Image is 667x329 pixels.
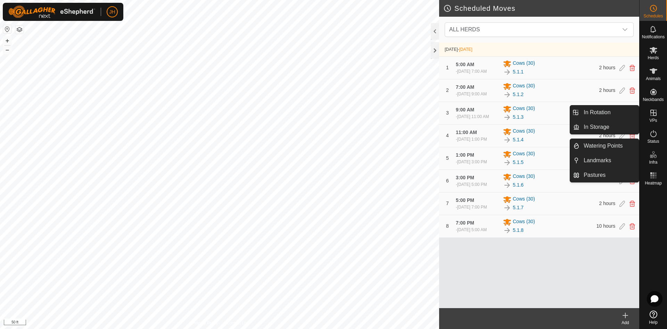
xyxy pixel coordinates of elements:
[446,110,449,116] span: 3
[457,114,489,119] span: [DATE] 11:00 AM
[458,47,472,52] span: -
[570,168,639,182] li: Pastures
[446,23,618,37] span: ALL HERDS
[109,8,115,16] span: JH
[570,105,639,119] li: In Rotation
[456,197,474,203] span: 5:00 PM
[611,320,639,326] div: Add
[513,181,524,189] a: 5.1.6
[456,175,474,180] span: 3:00 PM
[459,47,472,52] span: [DATE]
[456,130,477,135] span: 11:00 AM
[513,150,535,158] span: Cows (30)
[584,171,606,179] span: Pastures
[503,136,511,144] img: To
[456,136,487,142] div: -
[503,181,511,189] img: To
[446,178,449,183] span: 6
[579,168,639,182] a: Pastures
[570,139,639,153] li: Watering Points
[456,227,487,233] div: -
[599,65,616,70] span: 2 hours
[8,6,95,18] img: Gallagher Logo
[457,227,487,232] span: [DATE] 5:00 AM
[503,158,511,167] img: To
[513,68,524,76] a: 5.1.1
[513,218,535,226] span: Cows (30)
[599,87,616,93] span: 2 hours
[513,105,535,113] span: Cows (30)
[445,47,458,52] span: [DATE]
[647,139,659,143] span: Status
[457,137,487,142] span: [DATE] 1:00 PM
[456,68,487,75] div: -
[457,92,487,96] span: [DATE] 9:00 AM
[570,154,639,167] li: Landmarks
[446,65,449,70] span: 1
[456,113,489,120] div: -
[456,204,487,210] div: -
[579,139,639,153] a: Watering Points
[446,223,449,229] span: 8
[456,220,474,226] span: 7:00 PM
[584,123,609,131] span: In Storage
[513,82,535,91] span: Cows (30)
[513,113,524,121] a: 5.1.3
[570,120,639,134] li: In Storage
[579,105,639,119] a: In Rotation
[649,320,658,324] span: Help
[649,160,657,164] span: Infra
[646,77,661,81] span: Animals
[456,91,487,97] div: -
[503,91,511,99] img: To
[227,320,247,326] a: Contact Us
[446,201,449,206] span: 7
[457,69,487,74] span: [DATE] 7:00 AM
[3,46,11,54] button: –
[513,173,535,181] span: Cows (30)
[599,133,616,138] span: 2 hours
[446,133,449,138] span: 4
[513,136,524,143] a: 5.1.4
[584,156,611,165] span: Landmarks
[579,154,639,167] a: Landmarks
[513,159,524,166] a: 5.1.5
[596,223,615,229] span: 10 hours
[192,320,218,326] a: Privacy Policy
[456,107,474,112] span: 9:00 AM
[456,152,474,158] span: 1:00 PM
[456,159,487,165] div: -
[457,182,487,187] span: [DATE] 5:00 PM
[642,35,665,39] span: Notifications
[643,97,664,102] span: Neckbands
[446,87,449,93] span: 2
[503,204,511,212] img: To
[457,205,487,210] span: [DATE] 7:00 PM
[456,62,474,67] span: 5:00 AM
[513,227,524,234] a: 5.1.8
[456,181,487,188] div: -
[618,23,632,37] div: dropdown trigger
[513,195,535,204] span: Cows (30)
[513,91,524,98] a: 5.1.2
[3,25,11,33] button: Reset Map
[443,4,639,13] h2: Scheduled Moves
[3,37,11,45] button: +
[584,142,623,150] span: Watering Points
[649,118,657,123] span: VPs
[457,159,487,164] span: [DATE] 3:00 PM
[584,108,610,117] span: In Rotation
[503,113,511,122] img: To
[513,204,524,211] a: 5.1.7
[503,68,511,76] img: To
[513,127,535,136] span: Cows (30)
[503,226,511,235] img: To
[645,181,662,185] span: Heatmap
[456,84,474,90] span: 7:00 AM
[579,120,639,134] a: In Storage
[599,201,616,206] span: 2 hours
[640,308,667,327] a: Help
[648,56,659,60] span: Herds
[643,14,663,18] span: Schedules
[513,60,535,68] span: Cows (30)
